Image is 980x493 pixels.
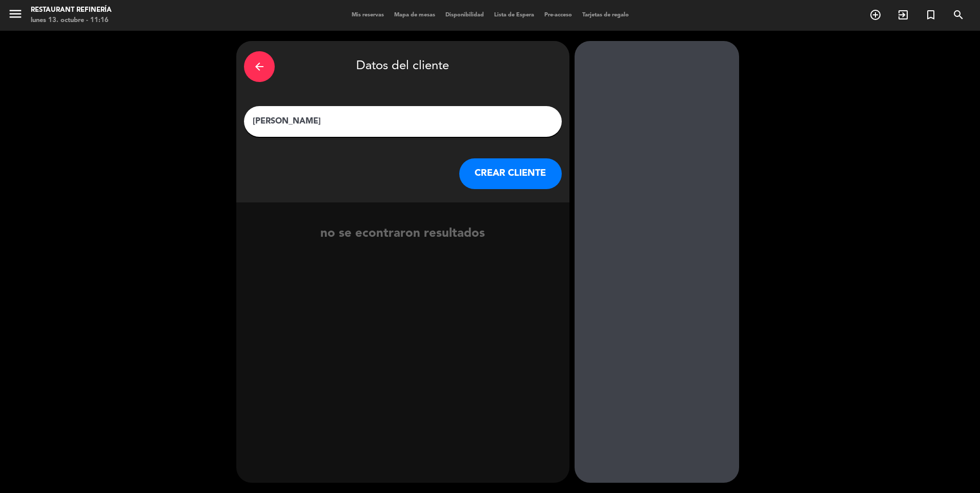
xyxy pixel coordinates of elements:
span: Mis reservas [346,12,389,18]
div: Datos del cliente [244,49,562,85]
i: add_circle_outline [869,9,882,21]
span: Mapa de mesas [389,12,440,18]
span: Disponibilidad [440,12,489,18]
i: arrow_back [253,60,266,73]
span: Lista de Espera [489,12,539,18]
i: exit_to_app [897,9,909,21]
div: no se econtraron resultados [236,224,569,244]
i: turned_in_not [925,9,937,21]
span: Pre-acceso [539,12,577,18]
i: search [952,9,965,21]
input: Escriba nombre, correo electrónico o número de teléfono... [252,114,554,129]
i: menu [8,6,23,22]
div: Restaurant Refinería [31,5,112,15]
button: menu [8,6,23,25]
button: CREAR CLIENTE [459,158,562,189]
span: Tarjetas de regalo [577,12,634,18]
div: lunes 13. octubre - 11:16 [31,15,112,26]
